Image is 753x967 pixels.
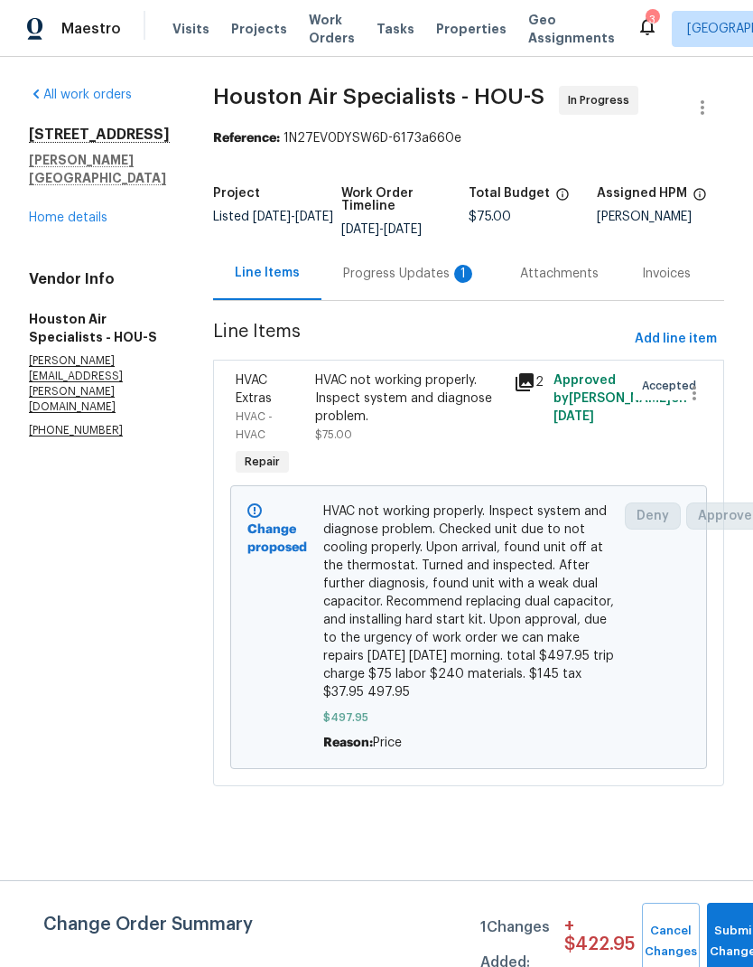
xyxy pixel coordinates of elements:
h5: Assigned HPM [597,187,687,200]
span: HVAC - HVAC [236,411,273,440]
span: Line Items [213,323,627,356]
button: Add line item [627,323,724,356]
span: Price [373,737,402,749]
b: Change proposed [247,523,307,554]
button: Deny [625,502,681,530]
h5: Work Order Timeline [341,187,469,212]
span: - [341,223,422,236]
span: Maestro [61,20,121,38]
div: 3 [646,11,658,29]
span: [DATE] [384,223,422,236]
a: All work orders [29,89,132,101]
span: Listed [213,211,333,223]
div: 2 [514,371,543,393]
a: Home details [29,211,107,224]
span: $75.00 [469,211,511,223]
span: - [253,211,333,223]
span: Add line item [635,328,717,351]
span: $497.95 [323,709,615,727]
span: In Progress [568,91,637,109]
div: [PERSON_NAME] [597,211,725,223]
div: Attachments [520,265,599,283]
span: Repair [237,453,287,471]
span: Visits [172,20,209,38]
h5: Project [213,187,260,200]
span: [DATE] [341,223,379,236]
span: Accepted [642,377,703,395]
span: Reason: [323,737,373,749]
span: [DATE] [253,211,291,223]
h5: Total Budget [469,187,550,200]
span: $75.00 [315,429,352,440]
span: Tasks [376,23,414,35]
div: 1 [454,265,472,283]
h4: Vendor Info [29,270,170,288]
div: HVAC not working properly. Inspect system and diagnose problem. [315,371,503,426]
span: Geo Assignments [528,11,615,47]
span: Houston Air Specialists - HOU-S [213,86,544,108]
h5: Houston Air Specialists - HOU-S [29,310,170,346]
span: [DATE] [295,211,333,223]
span: The hpm assigned to this work order. [693,187,707,211]
div: Invoices [642,265,691,283]
span: HVAC Extras [236,374,272,405]
div: Line Items [235,264,300,282]
div: Progress Updates [343,265,477,283]
div: 1N27EV0DYSW6D-6173a660e [213,129,724,147]
span: The total cost of line items that have been proposed by Opendoor. This sum includes line items th... [555,187,570,211]
span: [DATE] [553,410,594,423]
span: Properties [436,20,507,38]
span: Work Orders [309,11,355,47]
span: Approved by [PERSON_NAME] on [553,374,687,423]
span: HVAC not working properly. Inspect system and diagnose problem. Checked unit due to not cooling p... [323,502,615,701]
b: Reference: [213,132,280,145]
span: Projects [231,20,287,38]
